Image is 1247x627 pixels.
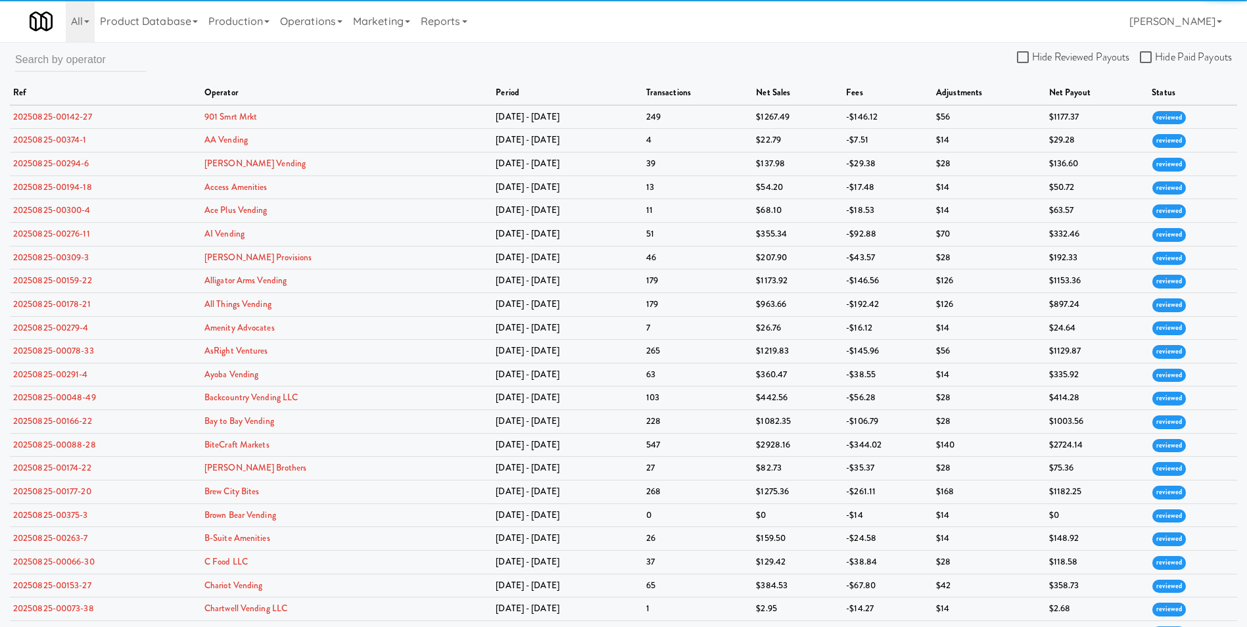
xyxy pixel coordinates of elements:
[1140,53,1155,63] input: Hide Paid Payouts
[13,485,91,498] a: 20250825-00177-20
[843,175,933,199] td: -$17.48
[643,574,753,597] td: 65
[1046,340,1149,363] td: $1129.87
[492,269,642,293] td: [DATE] - [DATE]
[1046,480,1149,504] td: $1182.25
[204,391,298,404] a: Backcountry Vending LLC
[753,81,843,105] th: net sales
[933,292,1046,316] td: $126
[204,415,274,427] a: Bay to Bay Vending
[13,532,88,544] a: 20250825-00263-7
[753,480,843,504] td: $1275.36
[492,105,642,129] td: [DATE] - [DATE]
[204,368,258,381] a: Ayoba Vending
[643,480,753,504] td: 268
[13,461,91,474] a: 20250825-00174-22
[643,81,753,105] th: transactions
[492,199,642,223] td: [DATE] - [DATE]
[753,316,843,340] td: $26.76
[643,175,753,199] td: 13
[492,527,642,551] td: [DATE] - [DATE]
[1152,580,1186,593] span: reviewed
[933,222,1046,246] td: $70
[492,81,642,105] th: period
[933,340,1046,363] td: $56
[492,503,642,527] td: [DATE] - [DATE]
[843,152,933,175] td: -$29.38
[13,204,91,216] a: 20250825-00300-4
[1046,386,1149,410] td: $414.28
[204,438,270,451] a: BiteCraft Markets
[843,81,933,105] th: fees
[204,602,287,615] a: Chartwell Vending LLC
[13,368,88,381] a: 20250825-00291-4
[13,227,90,240] a: 20250825-00276-11
[753,340,843,363] td: $1219.83
[1152,158,1186,172] span: reviewed
[843,386,933,410] td: -$56.28
[204,485,260,498] a: Brew City Bites
[753,386,843,410] td: $442.56
[1152,392,1186,406] span: reviewed
[1152,275,1186,289] span: reviewed
[492,129,642,152] td: [DATE] - [DATE]
[933,527,1046,551] td: $14
[1046,551,1149,574] td: $118.58
[492,433,642,457] td: [DATE] - [DATE]
[13,181,92,193] a: 20250825-00194-18
[843,551,933,574] td: -$38.84
[753,175,843,199] td: $54.20
[933,199,1046,223] td: $14
[492,551,642,574] td: [DATE] - [DATE]
[13,298,91,310] a: 20250825-00178-21
[933,129,1046,152] td: $14
[933,480,1046,504] td: $168
[204,133,248,146] a: AA Vending
[643,316,753,340] td: 7
[13,555,95,568] a: 20250825-00066-30
[15,47,147,72] input: Search by operator
[204,579,263,592] a: Chariot Vending
[1046,316,1149,340] td: $24.64
[13,110,92,123] a: 20250825-00142-27
[1152,252,1186,266] span: reviewed
[30,10,53,33] img: Micromart
[492,175,642,199] td: [DATE] - [DATE]
[13,415,92,427] a: 20250825-00166-22
[843,292,933,316] td: -$192.42
[843,503,933,527] td: -$14
[13,438,96,451] a: 20250825-00088-28
[13,602,94,615] a: 20250825-00073-38
[843,433,933,457] td: -$344.02
[1152,181,1186,195] span: reviewed
[753,129,843,152] td: $22.79
[843,597,933,621] td: -$14.27
[13,274,92,287] a: 20250825-00159-22
[1046,574,1149,597] td: $358.73
[492,363,642,386] td: [DATE] - [DATE]
[753,292,843,316] td: $963.66
[933,81,1046,105] th: adjustments
[753,246,843,269] td: $207.90
[933,246,1046,269] td: $28
[843,199,933,223] td: -$18.53
[1152,298,1186,312] span: reviewed
[933,316,1046,340] td: $14
[204,251,312,264] a: [PERSON_NAME] Provisions
[1046,503,1149,527] td: $0
[1046,246,1149,269] td: $192.33
[643,410,753,434] td: 228
[843,222,933,246] td: -$92.88
[1017,53,1032,63] input: Hide Reviewed Payouts
[753,597,843,621] td: $2.95
[933,269,1046,293] td: $126
[492,222,642,246] td: [DATE] - [DATE]
[753,457,843,480] td: $82.73
[204,321,275,334] a: Amenity Advocates
[643,222,753,246] td: 51
[643,527,753,551] td: 26
[753,527,843,551] td: $159.50
[204,227,245,240] a: AI Vending
[1046,363,1149,386] td: $335.92
[1152,111,1186,125] span: reviewed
